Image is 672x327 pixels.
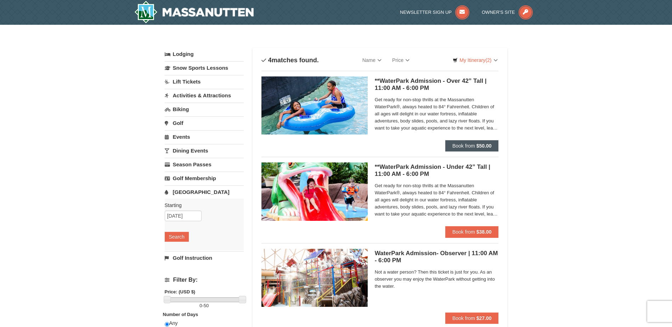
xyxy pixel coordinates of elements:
[165,232,189,242] button: Search
[375,250,499,264] h5: WaterPark Admission- Observer | 11:00 AM - 6:00 PM
[357,53,387,67] a: Name
[165,202,238,209] label: Starting
[452,315,475,321] span: Book from
[400,10,452,15] span: Newsletter Sign Up
[261,57,319,64] h4: matches found.
[165,144,244,157] a: Dining Events
[165,172,244,185] a: Golf Membership
[476,229,492,235] strong: $38.00
[448,55,502,65] a: My Itinerary(2)
[165,158,244,171] a: Season Passes
[134,1,254,23] img: Massanutten Resort Logo
[476,143,492,149] strong: $50.00
[268,57,272,64] span: 4
[165,289,196,294] strong: Price: (USD $)
[375,269,499,290] span: Not a water person? Then this ticket is just for you. As an observer you may enjoy the WaterPark ...
[165,61,244,74] a: Snow Sports Lessons
[134,1,254,23] a: Massanutten Resort
[165,251,244,264] a: Golf Instruction
[445,312,499,324] button: Book from $27.00
[165,48,244,61] a: Lodging
[452,229,475,235] span: Book from
[165,130,244,143] a: Events
[482,10,533,15] a: Owner's Site
[445,140,499,151] button: Book from $50.00
[400,10,469,15] a: Newsletter Sign Up
[476,315,492,321] strong: $27.00
[261,76,368,134] img: 6619917-726-5d57f225.jpg
[165,185,244,199] a: [GEOGRAPHIC_DATA]
[375,78,499,92] h5: **WaterPark Admission - Over 42” Tall | 11:00 AM - 6:00 PM
[165,116,244,130] a: Golf
[199,303,202,308] span: 0
[482,10,515,15] span: Owner's Site
[261,162,368,220] img: 6619917-738-d4d758dd.jpg
[165,103,244,116] a: Biking
[445,226,499,237] button: Book from $38.00
[375,163,499,178] h5: **WaterPark Admission - Under 42” Tall | 11:00 AM - 6:00 PM
[261,249,368,307] img: 6619917-744-d8335919.jpg
[165,302,244,309] label: -
[165,89,244,102] a: Activities & Attractions
[375,182,499,218] span: Get ready for non-stop thrills at the Massanutten WaterPark®, always heated to 84° Fahrenheit. Ch...
[165,75,244,88] a: Lift Tickets
[375,96,499,132] span: Get ready for non-stop thrills at the Massanutten WaterPark®, always heated to 84° Fahrenheit. Ch...
[165,277,244,283] h4: Filter By:
[163,312,198,317] strong: Number of Days
[452,143,475,149] span: Book from
[485,57,491,63] span: (2)
[387,53,415,67] a: Price
[204,303,209,308] span: 50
